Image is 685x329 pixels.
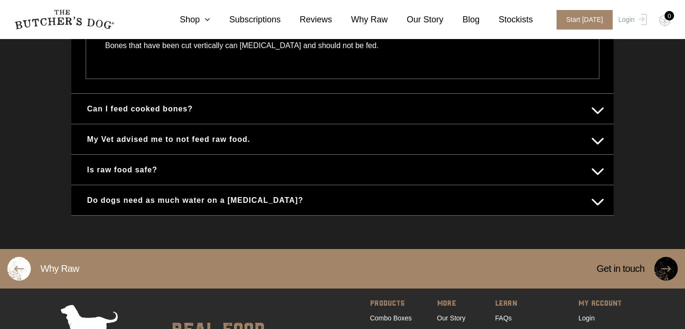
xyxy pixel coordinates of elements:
a: Login [578,314,595,322]
a: Shop [161,13,210,26]
a: Reviews [281,13,332,26]
span: PRODUCTS [370,298,412,311]
a: Combo Boxes [370,314,412,322]
h5: Get in touch [587,249,654,289]
div: 0 [665,11,674,20]
a: FAQs [495,314,512,322]
a: Our Story [388,13,443,26]
span: LEARN [495,298,553,311]
a: Subscriptions [210,13,281,26]
button: My Vet advised me to not feed raw food. [81,130,604,149]
h5: Why Raw [31,249,88,289]
button: Do dogs need as much water on a [MEDICAL_DATA]? [81,191,604,209]
button: Is raw food safe? [81,160,604,179]
span: MORE [437,298,470,311]
button: Can I feed cooked bones? [81,100,604,118]
a: Our Story [437,314,466,322]
img: TBD_Button_Black_100-new-black.png [654,257,678,281]
p: Do not feed large [MEDICAL_DATA] bones as these can result in damaged teeth if your dog is a vigo... [105,26,580,60]
span: Start [DATE] [557,10,613,30]
a: Stockists [479,13,533,26]
a: Blog [443,13,479,26]
img: TBD_Cart-Empty.png [659,14,671,27]
img: TBD_Button_Gold_new-white.png [7,257,31,281]
a: Why Raw [332,13,388,26]
span: MY ACCOUNT [578,298,622,311]
a: Start [DATE] [547,10,616,30]
a: Login [616,10,647,30]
